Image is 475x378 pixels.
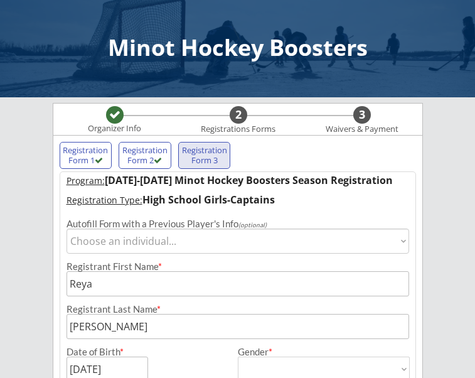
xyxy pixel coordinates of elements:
[67,347,131,357] div: Date of Birth
[67,262,409,271] div: Registrant First Name
[230,108,247,122] div: 2
[67,305,409,314] div: Registrant Last Name
[122,146,168,165] div: Registration Form 2
[63,146,109,165] div: Registration Form 1
[195,124,282,134] div: Registrations Forms
[353,108,371,122] div: 3
[238,347,410,357] div: Gender
[238,221,267,229] em: (optional)
[67,194,142,206] u: Registration Type:
[181,146,228,165] div: Registration Form 3
[13,36,462,59] div: Minot Hockey Boosters
[67,219,409,229] div: Autofill Form with a Previous Player's Info
[105,173,393,187] strong: [DATE]-[DATE] Minot Hockey Boosters Season Registration
[142,193,275,207] strong: High School Girls-Captains
[319,124,405,134] div: Waivers & Payment
[80,124,149,134] div: Organizer Info
[67,175,105,186] u: Program:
